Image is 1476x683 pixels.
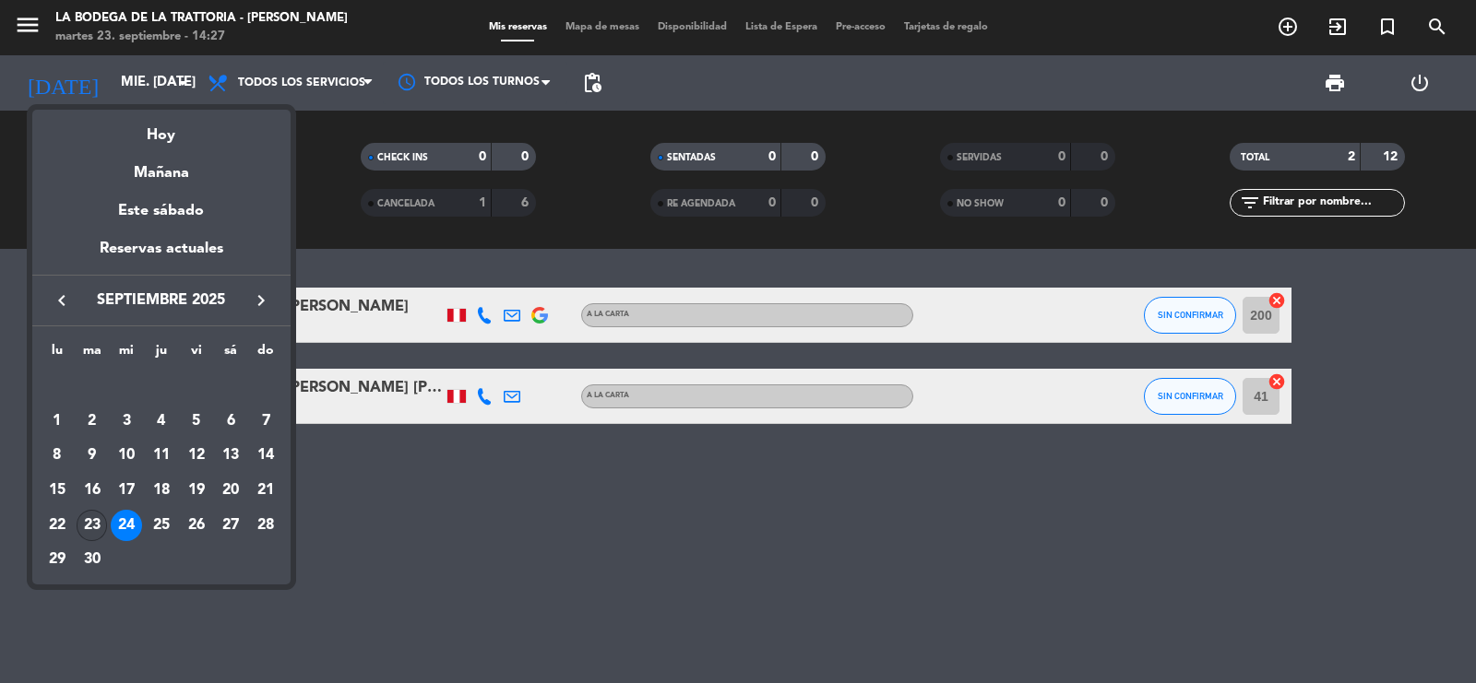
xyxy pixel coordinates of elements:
[250,475,281,506] div: 21
[181,475,212,506] div: 19
[179,340,214,369] th: viernes
[51,289,73,312] i: keyboard_arrow_left
[214,340,249,369] th: sábado
[146,510,177,541] div: 25
[179,404,214,439] td: 5 de septiembre de 2025
[146,440,177,471] div: 11
[40,369,283,404] td: SEP.
[32,147,291,185] div: Mañana
[109,340,144,369] th: miércoles
[32,185,291,237] div: Este sábado
[215,510,246,541] div: 27
[215,406,246,437] div: 6
[77,406,108,437] div: 2
[32,110,291,147] div: Hoy
[75,439,110,474] td: 9 de septiembre de 2025
[40,543,75,578] td: 29 de septiembre de 2025
[244,289,278,312] button: keyboard_arrow_right
[215,475,246,506] div: 20
[109,439,144,474] td: 10 de septiembre de 2025
[75,508,110,543] td: 23 de septiembre de 2025
[248,404,283,439] td: 7 de septiembre de 2025
[144,404,179,439] td: 4 de septiembre de 2025
[42,544,73,575] div: 29
[179,473,214,508] td: 19 de septiembre de 2025
[146,406,177,437] div: 4
[111,510,142,541] div: 24
[75,404,110,439] td: 2 de septiembre de 2025
[144,473,179,508] td: 18 de septiembre de 2025
[78,289,244,312] span: septiembre 2025
[42,440,73,471] div: 8
[109,404,144,439] td: 3 de septiembre de 2025
[40,340,75,369] th: lunes
[75,473,110,508] td: 16 de septiembre de 2025
[32,237,291,275] div: Reservas actuales
[75,543,110,578] td: 30 de septiembre de 2025
[40,473,75,508] td: 15 de septiembre de 2025
[77,510,108,541] div: 23
[42,510,73,541] div: 22
[40,508,75,543] td: 22 de septiembre de 2025
[146,475,177,506] div: 18
[144,439,179,474] td: 11 de septiembre de 2025
[214,508,249,543] td: 27 de septiembre de 2025
[248,473,283,508] td: 21 de septiembre de 2025
[179,439,214,474] td: 12 de septiembre de 2025
[42,475,73,506] div: 15
[250,440,281,471] div: 14
[77,544,108,575] div: 30
[40,439,75,474] td: 8 de septiembre de 2025
[181,440,212,471] div: 12
[111,406,142,437] div: 3
[144,340,179,369] th: jueves
[181,510,212,541] div: 26
[179,508,214,543] td: 26 de septiembre de 2025
[181,406,212,437] div: 5
[215,440,246,471] div: 13
[214,404,249,439] td: 6 de septiembre de 2025
[111,440,142,471] div: 10
[214,439,249,474] td: 13 de septiembre de 2025
[250,406,281,437] div: 7
[214,473,249,508] td: 20 de septiembre de 2025
[75,340,110,369] th: martes
[250,289,272,312] i: keyboard_arrow_right
[248,508,283,543] td: 28 de septiembre de 2025
[248,439,283,474] td: 14 de septiembre de 2025
[109,508,144,543] td: 24 de septiembre de 2025
[109,473,144,508] td: 17 de septiembre de 2025
[40,404,75,439] td: 1 de septiembre de 2025
[250,510,281,541] div: 28
[77,440,108,471] div: 9
[45,289,78,312] button: keyboard_arrow_left
[248,340,283,369] th: domingo
[144,508,179,543] td: 25 de septiembre de 2025
[42,406,73,437] div: 1
[77,475,108,506] div: 16
[111,475,142,506] div: 17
